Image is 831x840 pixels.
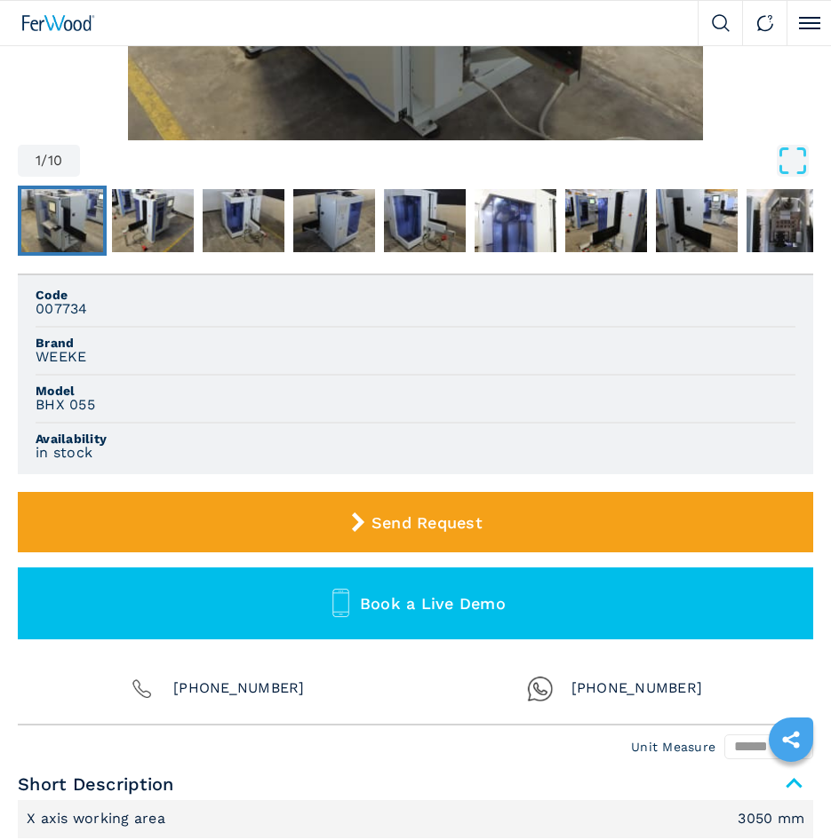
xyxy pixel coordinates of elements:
img: 261274de2123ac0c4eec1deab2f5658b [203,189,284,253]
button: Book a Live Demo [18,567,813,639]
h3: WEEKE [36,349,86,365]
button: Go to Slide 3 [199,186,288,257]
span: Availability [36,432,795,445]
button: Go to Slide 5 [380,186,469,257]
nav: Thumbnail Navigation [18,186,813,257]
img: dc400760b8172ca368d9be7f8da15baa [747,189,828,253]
button: Go to Slide 4 [290,186,379,257]
span: Model [36,384,795,397]
span: Code [36,289,795,301]
img: Search [712,14,730,32]
span: Short Description [18,768,813,800]
img: Ferwood [22,15,95,31]
button: Go to Slide 1 [18,186,107,257]
button: Click to toggle menu [787,1,831,45]
img: 792d53174da55c15a33774677c37f9e3 [656,189,738,253]
button: Go to Slide 7 [562,186,651,257]
span: [PHONE_NUMBER] [571,676,703,702]
h3: BHX 055 [36,397,95,413]
span: 1 [36,154,41,168]
img: fc6f8dde236c92ba9d9d65da981b487e [384,189,466,253]
img: ca503ac1087e3e881e9f7c7b66e8b189 [21,189,103,253]
h3: in stock [36,445,92,461]
span: [PHONE_NUMBER] [173,676,305,702]
button: Go to Slide 8 [652,186,741,257]
img: 9a5c7078abae8385607b57fab1bde2d8 [565,189,647,253]
span: / [41,154,47,168]
iframe: Chat [755,760,818,827]
p: X axis working area [27,809,170,828]
img: 15372cc534f580b03331da2be7bd385a [475,189,556,253]
img: e7e7a7a7351f60bb8430e48a5dee9bc9 [112,189,194,253]
img: Phone [129,676,156,702]
span: Book a Live Demo [360,594,506,613]
button: Go to Slide 2 [108,186,197,257]
span: 10 [48,154,63,168]
span: Brand [36,337,795,349]
span: Send Request [372,513,483,532]
img: Contact us [756,14,774,32]
em: Unit Measure [631,741,715,753]
a: sharethis [769,717,813,762]
button: Go to Slide 6 [471,186,560,257]
button: Open Fullscreen [84,145,809,177]
img: a440df229578c42b9c02a3407956f114 [293,189,375,253]
img: Whatsapp [527,676,554,702]
h3: 007734 [36,301,88,317]
button: Send Request [18,492,813,552]
em: 3050 mm [738,812,804,826]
